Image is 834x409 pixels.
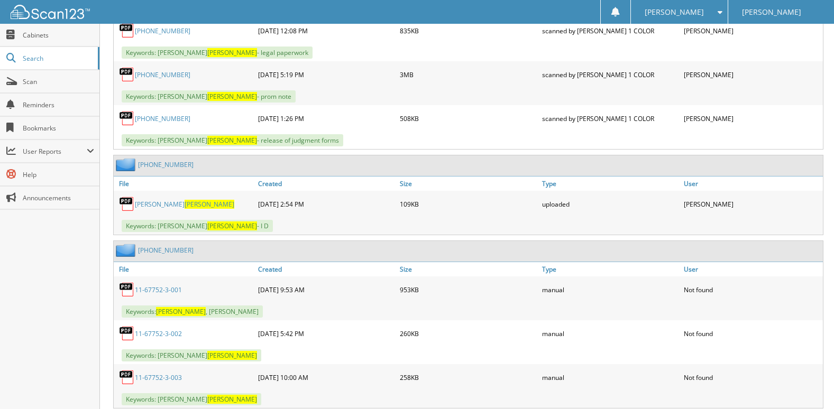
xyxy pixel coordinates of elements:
span: [PERSON_NAME] [185,200,234,209]
img: PDF.png [119,23,135,39]
span: Scan [23,77,94,86]
span: Keywords: [PERSON_NAME] - prom note [122,90,296,103]
a: File [114,176,255,191]
span: Keywords: , [PERSON_NAME] [122,305,263,318]
span: [PERSON_NAME] [207,395,257,404]
a: Type [539,176,681,191]
div: scanned by [PERSON_NAME] 1 COLOR [539,64,681,85]
img: PDF.png [119,196,135,212]
div: 508KB [397,108,539,129]
a: 11-67752-3-001 [135,285,182,294]
a: File [114,262,255,276]
img: PDF.png [119,110,135,126]
div: 258KB [397,367,539,388]
img: folder2.png [116,158,138,171]
span: User Reports [23,147,87,156]
div: [PERSON_NAME] [681,108,823,129]
a: User [681,176,823,191]
img: PDF.png [119,67,135,82]
a: [PHONE_NUMBER] [135,114,190,123]
span: Keywords: [PERSON_NAME] - I D [122,220,273,232]
span: Keywords: [PERSON_NAME] [122,393,261,405]
div: manual [539,279,681,300]
a: [PHONE_NUMBER] [135,70,190,79]
span: Help [23,170,94,179]
div: [DATE] 5:42 PM [255,323,397,344]
span: [PERSON_NAME] [207,48,257,57]
a: Size [397,176,539,191]
div: [DATE] 12:08 PM [255,20,397,41]
span: [PERSON_NAME] [207,92,257,101]
span: Keywords: [PERSON_NAME] - legal paperwork [122,47,313,59]
img: folder2.png [116,244,138,257]
div: [DATE] 2:54 PM [255,193,397,215]
div: [DATE] 1:26 PM [255,108,397,129]
img: PDF.png [119,326,135,341]
div: 953KB [397,279,539,300]
div: 835KB [397,20,539,41]
div: [PERSON_NAME] [681,193,823,215]
div: uploaded [539,193,681,215]
img: scan123-logo-white.svg [11,5,90,19]
div: Not found [681,323,823,344]
div: [DATE] 9:53 AM [255,279,397,300]
div: Not found [681,367,823,388]
a: User [681,262,823,276]
span: [PERSON_NAME] [156,307,206,316]
div: 260KB [397,323,539,344]
div: scanned by [PERSON_NAME] 1 COLOR [539,108,681,129]
span: Bookmarks [23,124,94,133]
span: [PERSON_NAME] [207,351,257,360]
a: Created [255,176,397,191]
span: Search [23,54,93,63]
div: manual [539,323,681,344]
div: [DATE] 10:00 AM [255,367,397,388]
div: 3MB [397,64,539,85]
div: 109KB [397,193,539,215]
img: PDF.png [119,282,135,298]
a: [PHONE_NUMBER] [138,246,194,255]
div: [DATE] 5:19 PM [255,64,397,85]
span: Reminders [23,100,94,109]
a: 11-67752-3-002 [135,329,182,338]
a: [PERSON_NAME][PERSON_NAME] [135,200,234,209]
div: scanned by [PERSON_NAME] 1 COLOR [539,20,681,41]
span: Keywords: [PERSON_NAME] - release of judgment forms [122,134,343,146]
div: [PERSON_NAME] [681,64,823,85]
a: [PHONE_NUMBER] [135,26,190,35]
a: 11-67752-3-003 [135,373,182,382]
iframe: Chat Widget [781,358,834,409]
span: Announcements [23,193,94,202]
div: Not found [681,279,823,300]
a: [PHONE_NUMBER] [138,160,194,169]
span: [PERSON_NAME] [742,9,801,15]
div: [PERSON_NAME] [681,20,823,41]
div: manual [539,367,681,388]
span: [PERSON_NAME] [207,136,257,145]
a: Created [255,262,397,276]
a: Type [539,262,681,276]
span: [PERSON_NAME] [645,9,704,15]
span: Cabinets [23,31,94,40]
a: Size [397,262,539,276]
span: Keywords: [PERSON_NAME] [122,349,261,361]
img: PDF.png [119,369,135,385]
span: [PERSON_NAME] [207,221,257,230]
